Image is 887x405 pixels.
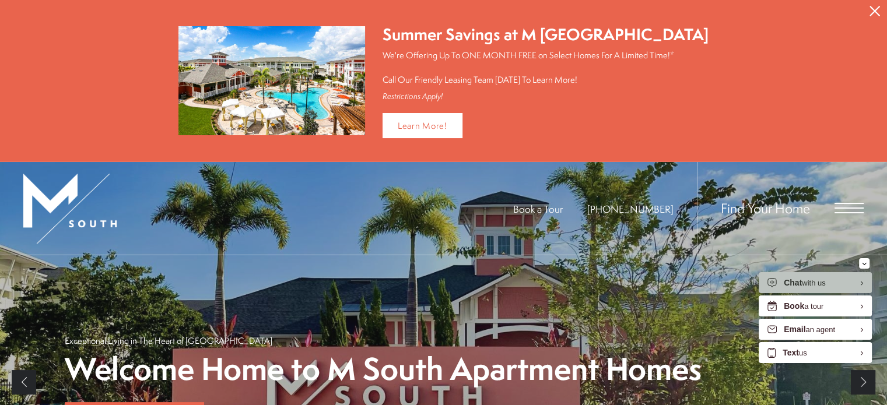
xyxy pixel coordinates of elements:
p: We're Offering Up To ONE MONTH FREE on Select Homes For A Limited Time!* Call Our Friendly Leasin... [383,49,709,86]
a: Call Us at 813-570-8014 [587,202,674,216]
button: Open Menu [835,203,864,213]
div: Summer Savings at M [GEOGRAPHIC_DATA] [383,23,709,46]
img: MSouth [23,174,117,244]
img: Summer Savings at M South Apartments [178,26,365,135]
a: Learn More! [383,113,462,138]
span: [PHONE_NUMBER] [587,202,674,216]
a: Next [851,370,875,395]
a: Previous [12,370,36,395]
div: Restrictions Apply! [383,91,709,101]
a: Book a Tour [513,202,563,216]
a: Find Your Home [721,199,810,217]
p: Welcome Home to M South Apartment Homes [65,353,702,386]
p: Exceptional Living in The Heart of [GEOGRAPHIC_DATA] [65,334,272,347]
